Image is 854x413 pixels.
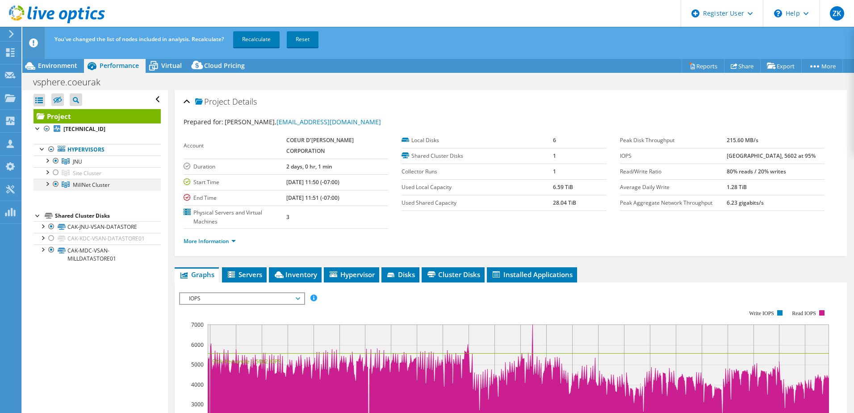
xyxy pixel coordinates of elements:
[553,199,576,206] b: 28.04 TiB
[727,183,747,191] b: 1.28 TiB
[73,169,101,177] span: Site Cluster
[63,125,105,133] b: [TECHNICAL_ID]
[491,270,573,279] span: Installed Applications
[184,293,299,304] span: IOPS
[33,123,161,135] a: [TECHNICAL_ID]
[792,310,816,316] text: Read IOPS
[276,118,381,126] a: [EMAIL_ADDRESS][DOMAIN_NAME]
[620,152,727,160] label: IOPS
[212,358,281,365] text: 95th Percentile = 5602 IOPS
[724,59,761,73] a: Share
[226,270,262,279] span: Servers
[204,61,245,70] span: Cloud Pricing
[55,211,161,221] div: Shared Cluster Disks
[749,310,774,316] text: Write IOPS
[73,181,110,189] span: MillNet Cluster
[620,198,727,207] label: Peak Aggregate Network Throughput
[386,270,415,279] span: Disks
[727,168,786,175] b: 80% reads / 20% writes
[426,270,480,279] span: Cluster Disks
[774,9,782,17] svg: \n
[184,162,286,171] label: Duration
[402,198,553,207] label: Used Shared Capacity
[184,208,286,226] label: Physical Servers and Virtual Machines
[402,152,553,160] label: Shared Cluster Disks
[184,118,223,126] label: Prepared for:
[191,400,204,408] text: 3000
[553,152,556,160] b: 1
[830,6,844,21] span: ZK
[184,178,286,187] label: Start Time
[620,167,727,176] label: Read/Write Ratio
[191,341,204,349] text: 6000
[286,194,339,202] b: [DATE] 11:51 (-07:00)
[33,156,161,167] a: JNU
[38,61,77,70] span: Environment
[287,31,318,47] a: Reset
[402,167,553,176] label: Collector Runs
[620,183,727,192] label: Average Daily Write
[191,361,204,368] text: 5000
[760,59,802,73] a: Export
[553,183,573,191] b: 6.59 TiB
[33,179,161,190] a: MillNet Cluster
[402,136,553,145] label: Local Disks
[328,270,375,279] span: Hypervisor
[33,244,161,264] a: CAK-MDC-VSAN-MILLDATASTORE01
[33,221,161,233] a: CAK-JNU-VSAN-DATASTORE
[184,237,236,245] a: More Information
[100,61,139,70] span: Performance
[232,96,257,107] span: Details
[727,152,816,160] b: [GEOGRAPHIC_DATA], 5602 at 95%
[191,321,204,329] text: 7000
[620,136,727,145] label: Peak Disk Throughput
[553,168,556,175] b: 1
[286,213,289,221] b: 3
[286,163,332,170] b: 2 days, 0 hr, 1 min
[33,167,161,179] a: Site Cluster
[286,178,339,186] b: [DATE] 11:50 (-07:00)
[33,233,161,244] a: CAK-KDC-VSAN-DATASTORE01
[402,183,553,192] label: Used Local Capacity
[54,35,224,43] span: You've changed the list of nodes included in analysis. Recalculate?
[286,136,354,155] b: COEUR D'[PERSON_NAME] CORPORATION
[33,144,161,156] a: Hypervisors
[553,136,556,144] b: 6
[73,158,82,165] span: JNU
[179,270,214,279] span: Graphs
[273,270,317,279] span: Inventory
[195,97,230,106] span: Project
[184,194,286,202] label: End Time
[161,61,182,70] span: Virtual
[29,77,114,87] h1: vsphere.coeurak
[225,118,381,126] span: [PERSON_NAME],
[184,141,286,150] label: Account
[682,59,724,73] a: Reports
[233,31,280,47] a: Recalculate
[33,109,161,123] a: Project
[191,381,204,388] text: 4000
[727,199,764,206] b: 6.23 gigabits/s
[727,136,758,144] b: 215.60 MB/s
[801,59,843,73] a: More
